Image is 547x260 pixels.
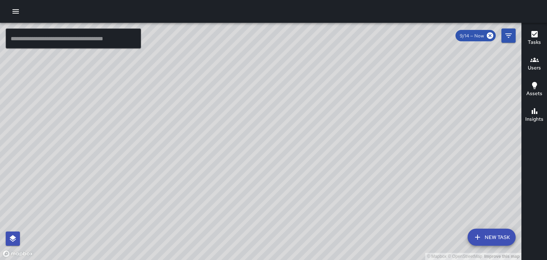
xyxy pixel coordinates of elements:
span: 9/14 — Now [455,33,488,39]
button: Tasks [522,26,547,51]
button: New Task [468,229,516,246]
div: 9/14 — Now [455,30,496,41]
h6: Users [528,64,541,72]
h6: Tasks [528,38,541,46]
button: Filters [501,28,516,43]
h6: Insights [525,115,543,123]
button: Users [522,51,547,77]
button: Assets [522,77,547,103]
button: Insights [522,103,547,128]
h6: Assets [526,90,542,98]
